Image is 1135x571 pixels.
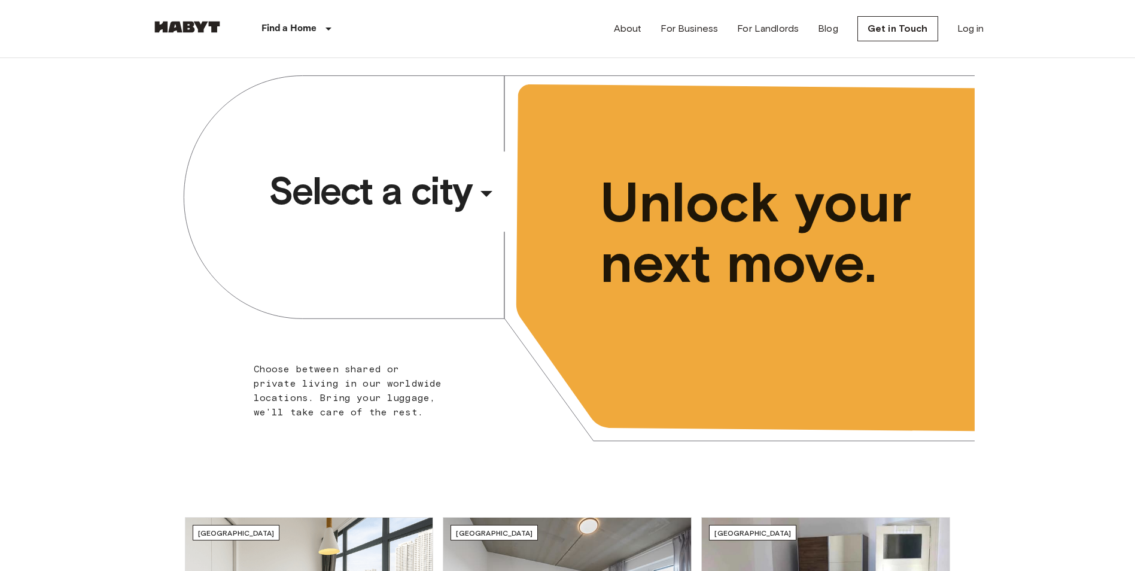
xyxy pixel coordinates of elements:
[957,22,984,36] a: Log in
[456,529,532,537] span: [GEOGRAPHIC_DATA]
[261,22,317,36] p: Find a Home
[661,22,718,36] a: For Business
[818,22,838,36] a: Blog
[269,167,472,215] span: Select a city
[614,22,642,36] a: About
[198,529,275,537] span: [GEOGRAPHIC_DATA]
[151,21,223,33] img: Habyt
[714,529,791,537] span: [GEOGRAPHIC_DATA]
[737,22,799,36] a: For Landlords
[264,163,506,218] button: Select a city
[857,16,938,41] a: Get in Touch
[600,172,926,293] span: Unlock your next move.
[254,363,442,418] span: Choose between shared or private living in our worldwide locations. Bring your luggage, we'll tak...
